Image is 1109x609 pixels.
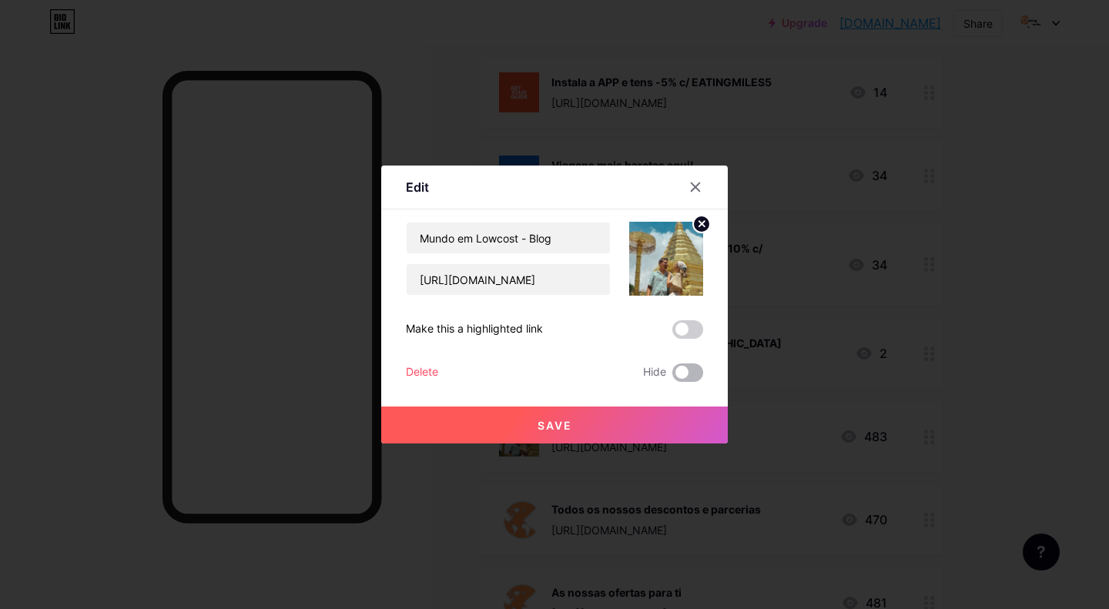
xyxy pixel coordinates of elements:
[406,363,438,382] div: Delete
[407,264,610,295] input: URL
[406,320,543,339] div: Make this a highlighted link
[643,363,666,382] span: Hide
[406,178,429,196] div: Edit
[407,223,610,253] input: Title
[538,419,572,432] span: Save
[629,222,703,296] img: link_thumbnail
[381,407,728,443] button: Save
